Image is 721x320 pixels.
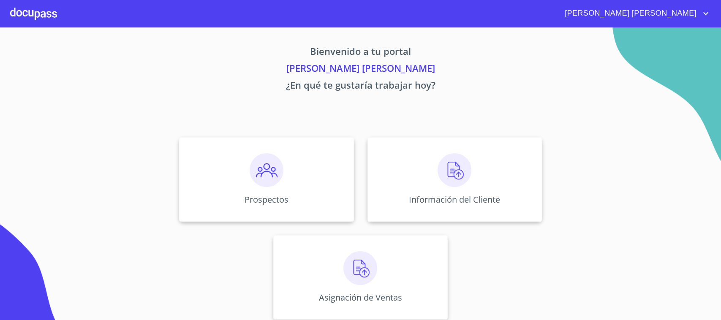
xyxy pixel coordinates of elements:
[558,7,701,20] span: [PERSON_NAME] [PERSON_NAME]
[101,78,621,95] p: ¿En qué te gustaría trabajar hoy?
[101,61,621,78] p: [PERSON_NAME] [PERSON_NAME]
[250,153,283,187] img: prospectos.png
[409,194,500,205] p: Información del Cliente
[438,153,471,187] img: carga.png
[245,194,288,205] p: Prospectos
[343,251,377,285] img: carga.png
[558,7,711,20] button: account of current user
[319,292,402,303] p: Asignación de Ventas
[101,44,621,61] p: Bienvenido a tu portal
